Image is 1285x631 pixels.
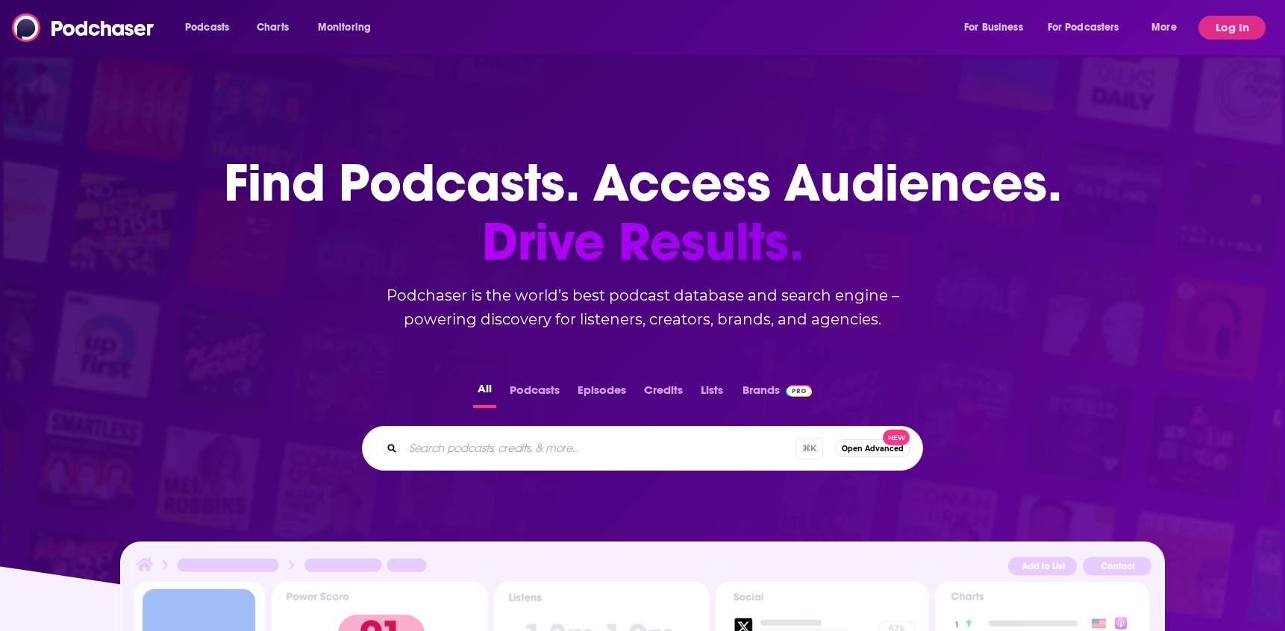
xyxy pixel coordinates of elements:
span: ⌘ K [795,438,823,459]
button: All [473,379,496,408]
span: Charts [257,17,289,38]
button: Log In [1198,16,1266,40]
span: For Business [964,17,1023,38]
button: Podcasts [505,379,564,408]
span: Open Advanced [842,445,904,453]
span: More [1151,17,1177,38]
button: open menu [954,16,1042,40]
a: BrandsPodchaser Pro [742,379,812,408]
button: Lists [696,379,728,408]
img: Podchaser Pro [786,385,812,397]
span: Podcasts [185,17,229,38]
span: Monitoring [318,17,371,38]
button: open menu [1038,16,1141,40]
button: open menu [1141,16,1195,40]
button: Credits [640,379,687,408]
div: Search podcasts, credits, & more... [362,426,923,471]
input: Search podcasts, credits, & more... [403,436,795,460]
h1: Find Podcasts. Access Audiences. [224,154,1062,271]
span: New [883,430,910,445]
button: open menu [175,16,248,40]
span: Drive Results. [224,213,1062,271]
img: Podchaser - Follow, Share and Rate Podcasts [12,13,155,42]
img: Podcast Insights Header [134,555,1151,581]
h2: Podchaser is the world’s best podcast database and search engine – powering discovery for listene... [344,283,941,331]
button: Open AdvancedNew [835,439,910,457]
button: open menu [307,16,390,40]
span: For Podcasters [1048,17,1119,38]
a: Charts [247,16,298,40]
button: Episodes [573,379,631,408]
